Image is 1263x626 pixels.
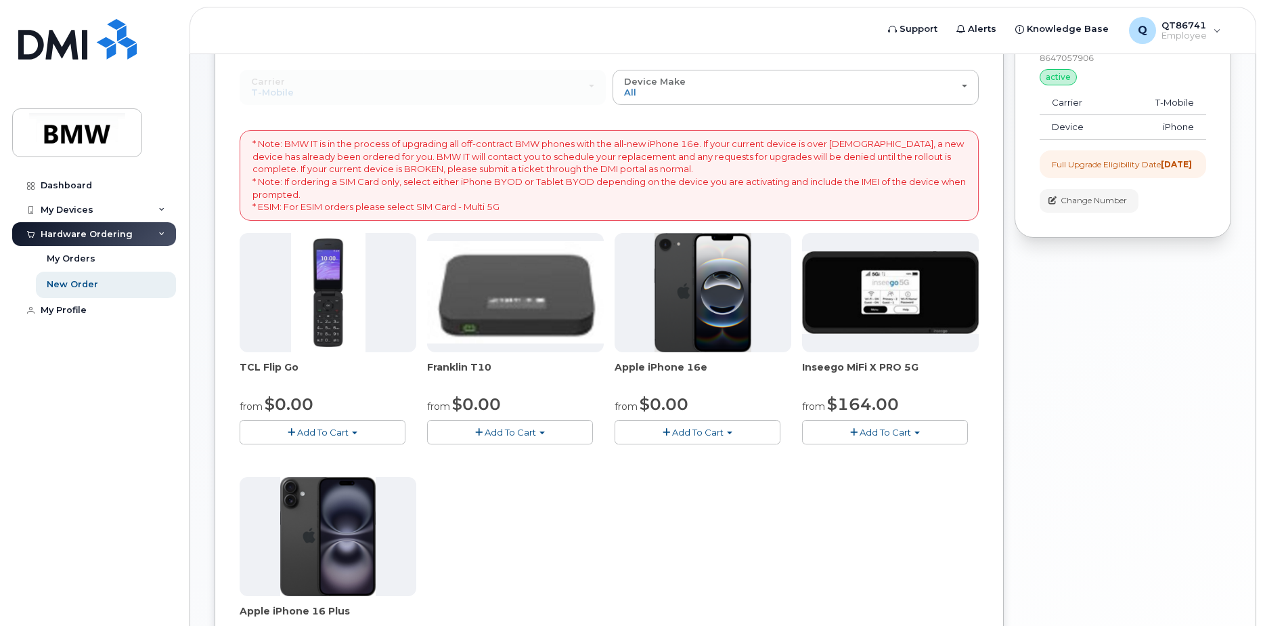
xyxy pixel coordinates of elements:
span: Alerts [968,22,996,36]
span: Add To Cart [860,427,911,438]
td: T-Mobile [1118,91,1206,115]
button: Change Number [1040,189,1138,213]
img: cut_small_inseego_5G.jpg [802,251,979,334]
a: Knowledge Base [1006,16,1118,43]
span: QT86741 [1161,20,1207,30]
span: All [624,87,636,98]
span: Add To Cart [297,427,349,438]
a: Alerts [947,16,1006,43]
span: Change Number [1061,194,1127,207]
span: Knowledge Base [1027,22,1109,36]
button: Add To Cart [802,420,968,444]
img: iphone_16_plus.png [280,477,376,596]
button: Device Make All [613,70,979,105]
img: iphone16e.png [655,233,752,352]
span: Add To Cart [672,427,724,438]
span: $0.00 [265,394,313,414]
small: from [615,400,638,413]
td: Device [1040,115,1118,140]
img: TCL_FLIP_MODE.jpg [291,233,365,352]
iframe: Messenger Launcher [1204,567,1253,616]
div: Full Upgrade Eligibility Date [1052,159,1192,170]
span: Support [900,22,937,36]
span: Device Make [624,76,686,87]
button: Add To Cart [427,420,593,444]
div: 8647057906 [1040,52,1206,64]
small: from [802,400,825,413]
td: iPhone [1118,115,1206,140]
span: $164.00 [827,394,899,414]
div: TCL Flip Go [240,360,416,388]
span: Add To Cart [485,427,536,438]
span: Q [1138,22,1147,39]
div: active [1040,69,1077,85]
div: QT86741 [1120,17,1231,44]
p: * Note: BMW IT is in the process of upgrading all off-contract BMW phones with the all-new iPhone... [252,138,966,213]
td: Carrier [1040,91,1118,115]
span: $0.00 [640,394,688,414]
span: $0.00 [452,394,501,414]
a: Support [879,16,947,43]
div: Apple iPhone 16e [615,360,791,388]
img: t10.jpg [427,241,604,343]
span: Employee [1161,30,1207,41]
small: from [427,400,450,413]
strong: [DATE] [1161,159,1192,169]
button: Add To Cart [615,420,780,444]
div: Inseego MiFi X PRO 5G [802,360,979,388]
small: from [240,400,263,413]
button: Add To Cart [240,420,405,444]
div: Franklin T10 [427,360,604,388]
